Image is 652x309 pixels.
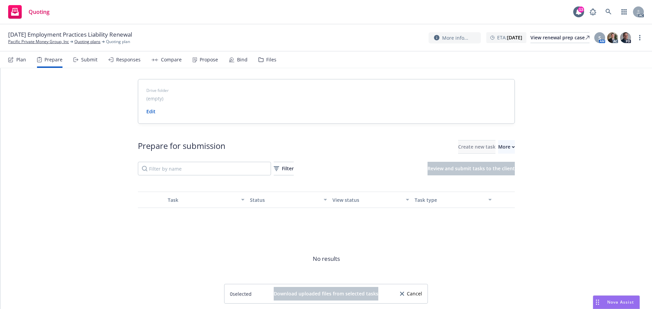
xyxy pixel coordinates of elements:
div: Compare [161,57,182,62]
button: Task type [412,192,494,208]
span: 0 selected [230,290,252,297]
button: Nova Assist [593,295,640,309]
button: Status [247,192,330,208]
div: View status [332,196,402,204]
button: View status [330,192,412,208]
span: S [598,34,601,41]
a: Quoting [5,2,52,21]
a: Edit [146,108,156,115]
span: Create new task [458,143,495,150]
button: Cancel [400,287,422,301]
a: Quoting plans [74,39,101,45]
div: More [498,140,515,153]
div: Prepare for submission [138,140,225,154]
button: Create new task [458,140,495,154]
a: Search [602,5,615,19]
span: More info... [442,34,468,41]
div: Status [250,196,320,204]
button: Download uploaded files from selected tasks [274,287,378,301]
input: Filter by name [138,162,271,175]
div: Drag to move [593,296,602,309]
button: More info... [429,32,481,43]
span: Review and submit tasks to the client [428,165,515,172]
span: Cancel [407,291,422,296]
span: (empty) [146,95,163,102]
button: Filter [274,162,294,175]
a: Pacific Private Money Group, Inc [8,39,69,45]
div: Responses [116,57,141,62]
span: Download uploaded files from selected tasks [274,290,378,297]
a: more [636,34,644,42]
div: Task type [415,196,484,204]
span: Quoting [29,9,50,15]
button: More [498,140,515,154]
div: Bind [237,57,248,62]
div: View renewal prep case [530,33,590,43]
div: 13 [578,6,584,13]
button: Task [165,192,248,208]
img: photo [620,32,631,43]
span: Drive folder [146,88,506,94]
button: Review and submit tasks to the client [428,162,515,175]
a: View renewal prep case [530,32,590,43]
strong: [DATE] [507,34,522,41]
span: [DATE] Employment Practices Liability Renewal [8,31,132,39]
div: Submit [81,57,97,62]
div: Prepare [44,57,62,62]
div: Files [266,57,276,62]
a: Report a Bug [586,5,600,19]
img: photo [607,32,618,43]
div: Task [168,196,237,204]
div: Plan [16,57,26,62]
a: Switch app [617,5,631,19]
div: Propose [200,57,218,62]
span: Quoting plan [106,39,130,45]
span: ETA : [497,34,522,41]
span: Nova Assist [607,299,634,305]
